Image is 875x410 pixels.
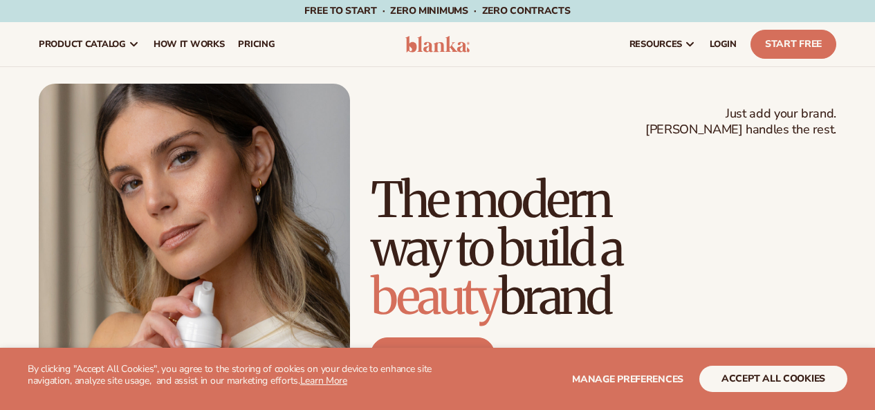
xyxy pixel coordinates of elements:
a: product catalog [32,22,147,66]
span: product catalog [39,39,126,50]
p: By clicking "Accept All Cookies", you agree to the storing of cookies on your device to enhance s... [28,364,438,387]
a: Learn More [300,374,347,387]
a: How It Works [147,22,232,66]
span: Manage preferences [572,373,683,386]
button: Manage preferences [572,366,683,392]
span: LOGIN [710,39,737,50]
a: LOGIN [703,22,744,66]
span: How It Works [154,39,225,50]
a: pricing [231,22,282,66]
h1: The modern way to build a brand [371,176,836,321]
a: resources [623,22,703,66]
a: Start free [371,337,495,371]
span: pricing [238,39,275,50]
span: beauty [371,266,499,327]
span: Free to start · ZERO minimums · ZERO contracts [304,4,570,17]
span: resources [629,39,682,50]
button: accept all cookies [699,366,847,392]
img: logo [405,36,470,53]
a: Start Free [750,30,836,59]
span: Just add your brand. [PERSON_NAME] handles the rest. [645,106,836,138]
